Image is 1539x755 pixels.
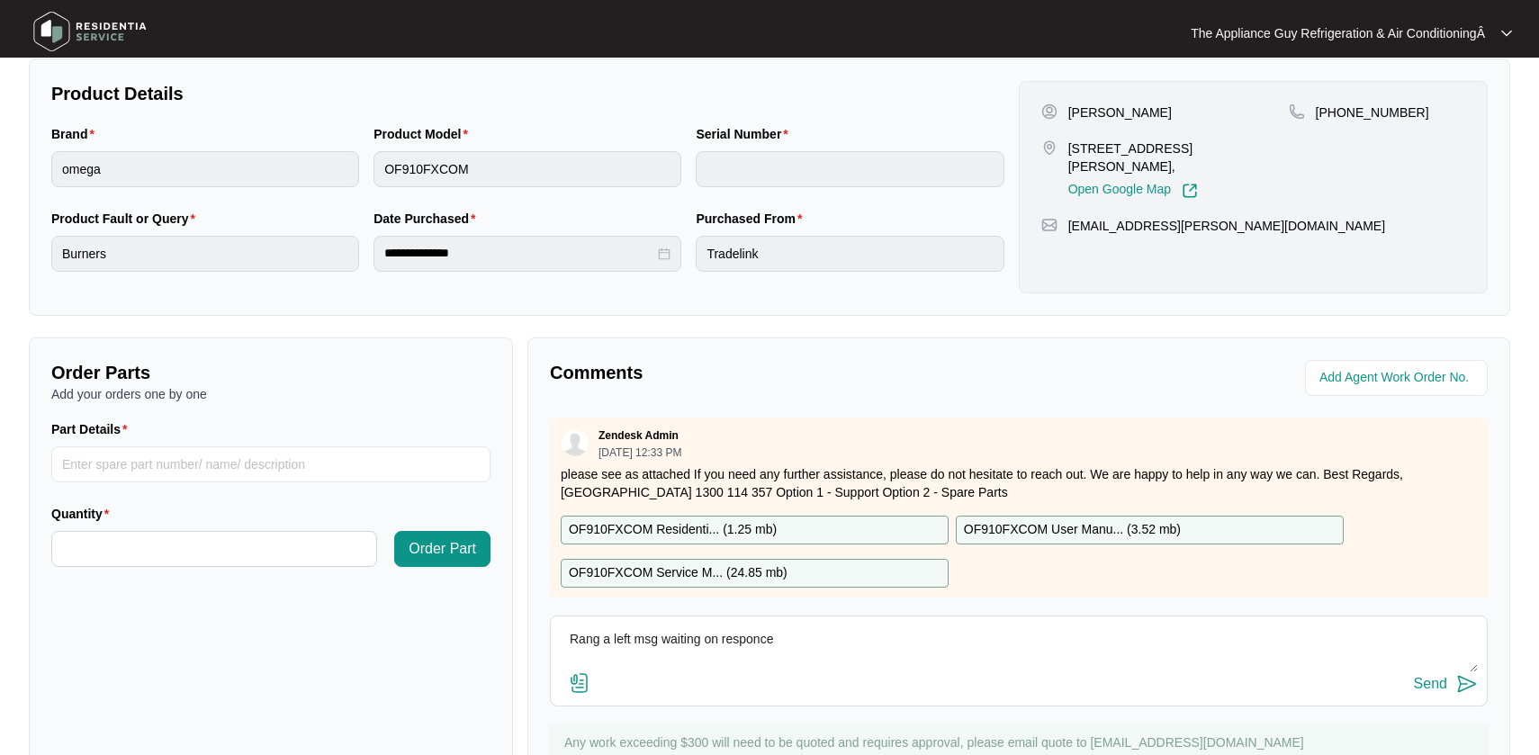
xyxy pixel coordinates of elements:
[1041,139,1057,156] img: map-pin
[51,236,359,272] input: Product Fault or Query
[1501,29,1512,38] img: dropdown arrow
[373,125,475,143] label: Product Model
[1456,673,1478,695] img: send-icon.svg
[52,532,376,566] input: Quantity
[1068,103,1172,121] p: [PERSON_NAME]
[1041,217,1057,233] img: map-pin
[696,151,1003,187] input: Serial Number
[1414,676,1447,692] div: Send
[51,81,1004,106] p: Product Details
[1191,24,1485,42] p: The Appliance Guy Refrigeration & Air ConditioningÂ
[51,505,116,523] label: Quantity
[696,236,1003,272] input: Purchased From
[550,360,1006,385] p: Comments
[51,125,102,143] label: Brand
[1068,183,1198,199] a: Open Google Map
[51,420,135,438] label: Part Details
[569,672,590,694] img: file-attachment-doc.svg
[1068,139,1289,175] p: [STREET_ADDRESS][PERSON_NAME],
[1319,367,1477,389] input: Add Agent Work Order No.
[373,210,482,228] label: Date Purchased
[569,563,787,583] p: OF910FXCOM Service M... ( 24.85 mb )
[409,538,476,560] span: Order Part
[1041,103,1057,120] img: user-pin
[51,360,490,385] p: Order Parts
[1316,103,1429,121] p: [PHONE_NUMBER]
[51,385,490,403] p: Add your orders one by one
[1289,103,1305,120] img: map-pin
[51,446,490,482] input: Part Details
[564,733,1479,751] p: Any work exceeding $300 will need to be quoted and requires approval, please email quote to [EMAI...
[562,429,589,456] img: user.svg
[1414,672,1478,697] button: Send
[560,625,1478,672] textarea: Rang a left msg waiting on responce
[384,244,654,263] input: Date Purchased
[51,151,359,187] input: Brand
[51,210,202,228] label: Product Fault or Query
[27,4,153,58] img: residentia service logo
[696,125,795,143] label: Serial Number
[1182,183,1198,199] img: Link-External
[373,151,681,187] input: Product Model
[598,428,679,443] p: Zendesk Admin
[696,210,809,228] label: Purchased From
[394,531,490,567] button: Order Part
[1068,217,1385,235] p: [EMAIL_ADDRESS][PERSON_NAME][DOMAIN_NAME]
[569,520,777,540] p: OF910FXCOM Residenti... ( 1.25 mb )
[598,447,681,458] p: [DATE] 12:33 PM
[561,465,1477,501] p: please see as attached If you need any further assistance, please do not hesitate to reach out. W...
[964,520,1181,540] p: OF910FXCOM User Manu... ( 3.52 mb )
